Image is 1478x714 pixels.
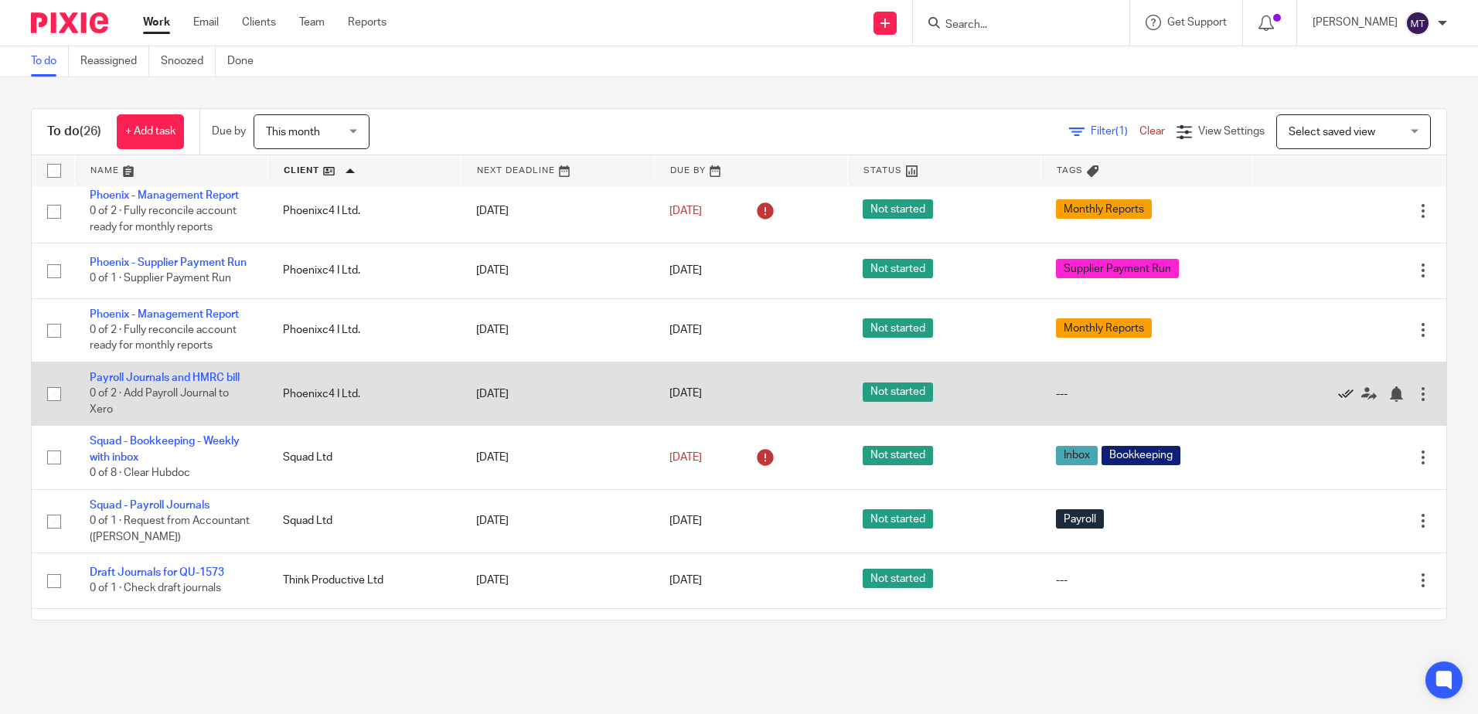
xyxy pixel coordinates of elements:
[212,124,246,139] p: Due by
[1167,17,1227,28] span: Get Support
[1056,199,1152,219] span: Monthly Reports
[461,489,654,552] td: [DATE]
[863,259,933,278] span: Not started
[1313,15,1398,30] p: [PERSON_NAME]
[90,567,224,578] a: Draft Journals for QU-1573
[90,190,239,201] a: Phoenix - Management Report
[267,489,461,552] td: Squad Ltd
[461,362,654,425] td: [DATE]
[90,325,237,352] span: 0 of 2 · Fully reconcile account ready for monthly reports
[1056,446,1098,465] span: Inbox
[90,257,247,268] a: Phoenix - Supplier Payment Run
[863,569,933,588] span: Not started
[1057,166,1083,175] span: Tags
[143,15,170,30] a: Work
[90,273,231,284] span: 0 of 1 · Supplier Payment Run
[90,372,240,383] a: Payroll Journals and HMRC bill
[90,515,250,542] span: 0 of 1 · Request from Accountant ([PERSON_NAME])
[461,179,654,243] td: [DATE]
[461,243,654,298] td: [DATE]
[299,15,325,30] a: Team
[193,15,219,30] a: Email
[227,46,265,76] a: Done
[863,509,933,529] span: Not started
[669,206,702,216] span: [DATE]
[90,500,209,511] a: Squad - Payroll Journals
[1056,573,1238,588] div: ---
[669,452,702,463] span: [DATE]
[669,575,702,586] span: [DATE]
[90,436,240,462] a: Squad - Bookkeeping - Weekly with inbox
[80,125,101,138] span: (26)
[669,515,702,526] span: [DATE]
[242,15,276,30] a: Clients
[461,608,654,663] td: [DATE]
[47,124,101,140] h1: To do
[1091,126,1139,137] span: Filter
[267,298,461,362] td: Phoenixc4 I Ltd.
[1056,318,1152,338] span: Monthly Reports
[31,12,108,33] img: Pixie
[669,325,702,335] span: [DATE]
[669,265,702,276] span: [DATE]
[1056,509,1104,529] span: Payroll
[266,127,320,138] span: This month
[267,608,461,663] td: Think Productive Ltd
[1056,386,1238,402] div: ---
[117,114,184,149] a: + Add task
[461,426,654,489] td: [DATE]
[461,298,654,362] td: [DATE]
[80,46,149,76] a: Reassigned
[863,318,933,338] span: Not started
[90,206,237,233] span: 0 of 2 · Fully reconcile account ready for monthly reports
[669,389,702,399] span: [DATE]
[863,382,933,402] span: Not started
[348,15,387,30] a: Reports
[1405,11,1430,36] img: svg%3E
[90,309,239,320] a: Phoenix - Management Report
[944,19,1083,32] input: Search
[267,553,461,608] td: Think Productive Ltd
[267,362,461,425] td: Phoenixc4 I Ltd.
[1338,386,1361,402] a: Mark as done
[267,426,461,489] td: Squad Ltd
[461,553,654,608] td: [DATE]
[90,389,229,416] span: 0 of 2 · Add Payroll Journal to Xero
[267,179,461,243] td: Phoenixc4 I Ltd.
[267,243,461,298] td: Phoenixc4 I Ltd.
[1198,126,1265,137] span: View Settings
[90,583,221,593] span: 0 of 1 · Check draft journals
[863,446,933,465] span: Not started
[31,46,69,76] a: To do
[1102,446,1180,465] span: Bookkeeping
[161,46,216,76] a: Snoozed
[1289,127,1375,138] span: Select saved view
[1115,126,1128,137] span: (1)
[1139,126,1165,137] a: Clear
[90,467,190,478] span: 0 of 8 · Clear Hubdoc
[1056,259,1179,278] span: Supplier Payment Run
[863,199,933,219] span: Not started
